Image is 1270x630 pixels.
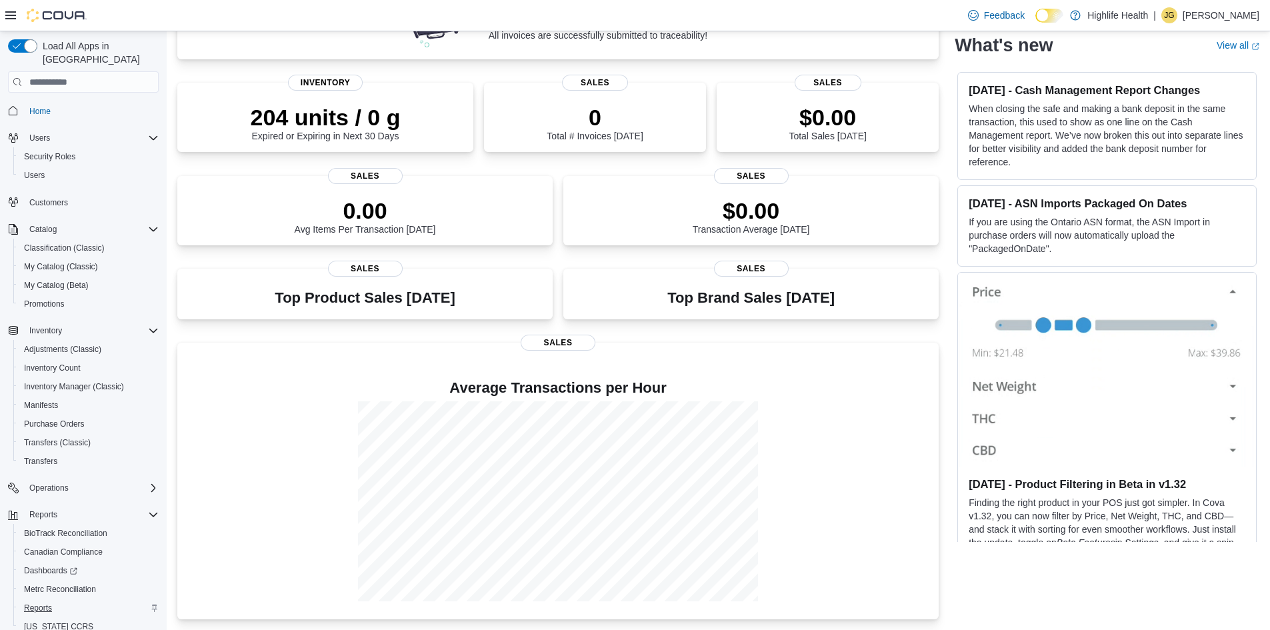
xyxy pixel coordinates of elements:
[37,39,159,66] span: Load All Apps in [GEOGRAPHIC_DATA]
[24,363,81,373] span: Inventory Count
[24,280,89,291] span: My Catalog (Beta)
[19,277,94,293] a: My Catalog (Beta)
[24,381,124,392] span: Inventory Manager (Classic)
[13,340,164,359] button: Adjustments (Classic)
[24,323,159,339] span: Inventory
[24,480,159,496] span: Operations
[295,197,436,224] p: 0.00
[969,215,1245,255] p: If you are using the Ontario ASN format, the ASN Import in purchase orders will now automatically...
[24,507,63,523] button: Reports
[275,290,455,306] h3: Top Product Sales [DATE]
[19,259,159,275] span: My Catalog (Classic)
[19,397,63,413] a: Manifests
[1153,7,1156,23] p: |
[24,419,85,429] span: Purchase Orders
[13,599,164,617] button: Reports
[27,9,87,22] img: Cova
[19,581,159,597] span: Metrc Reconciliation
[19,416,159,432] span: Purchase Orders
[29,325,62,336] span: Inventory
[562,75,629,91] span: Sales
[693,197,810,224] p: $0.00
[19,360,159,376] span: Inventory Count
[24,195,73,211] a: Customers
[19,563,83,579] a: Dashboards
[24,102,159,119] span: Home
[789,104,866,141] div: Total Sales [DATE]
[24,437,91,448] span: Transfers (Classic)
[19,167,159,183] span: Users
[24,130,55,146] button: Users
[19,167,50,183] a: Users
[29,106,51,117] span: Home
[13,433,164,452] button: Transfers (Classic)
[29,224,57,235] span: Catalog
[969,477,1245,490] h3: [DATE] - Product Filtering in Beta in v1.32
[1183,7,1259,23] p: [PERSON_NAME]
[19,435,159,451] span: Transfers (Classic)
[19,600,57,616] a: Reports
[19,544,108,560] a: Canadian Compliance
[1087,7,1148,23] p: Highlife Health
[3,479,164,497] button: Operations
[328,168,403,184] span: Sales
[19,341,107,357] a: Adjustments (Classic)
[19,600,159,616] span: Reports
[24,243,105,253] span: Classification (Classic)
[19,453,159,469] span: Transfers
[19,453,63,469] a: Transfers
[24,130,159,146] span: Users
[19,416,90,432] a: Purchase Orders
[24,480,74,496] button: Operations
[19,379,129,395] a: Inventory Manager (Classic)
[969,495,1245,562] p: Finding the right product in your POS just got simpler. In Cova v1.32, you can now filter by Pric...
[1161,7,1177,23] div: Jennifer Gierum
[24,221,62,237] button: Catalog
[955,35,1053,56] h2: What's new
[24,547,103,557] span: Canadian Compliance
[19,296,70,312] a: Promotions
[963,2,1030,29] a: Feedback
[13,276,164,295] button: My Catalog (Beta)
[19,277,159,293] span: My Catalog (Beta)
[24,151,75,162] span: Security Roles
[1164,7,1174,23] span: JG
[295,197,436,235] div: Avg Items Per Transaction [DATE]
[19,149,81,165] a: Security Roles
[24,584,96,595] span: Metrc Reconciliation
[13,396,164,415] button: Manifests
[24,194,159,211] span: Customers
[1035,9,1063,23] input: Dark Mode
[19,240,110,256] a: Classification (Classic)
[24,456,57,467] span: Transfers
[24,528,107,539] span: BioTrack Reconciliation
[969,197,1245,210] h3: [DATE] - ASN Imports Packaged On Dates
[19,240,159,256] span: Classification (Classic)
[19,525,159,541] span: BioTrack Reconciliation
[24,344,101,355] span: Adjustments (Classic)
[29,197,68,208] span: Customers
[251,104,401,141] div: Expired or Expiring in Next 30 Days
[251,104,401,131] p: 204 units / 0 g
[13,257,164,276] button: My Catalog (Classic)
[13,524,164,543] button: BioTrack Reconciliation
[13,377,164,396] button: Inventory Manager (Classic)
[667,290,835,306] h3: Top Brand Sales [DATE]
[521,335,595,351] span: Sales
[13,415,164,433] button: Purchase Orders
[1251,42,1259,50] svg: External link
[3,220,164,239] button: Catalog
[19,341,159,357] span: Adjustments (Classic)
[19,581,101,597] a: Metrc Reconciliation
[19,435,96,451] a: Transfers (Classic)
[693,197,810,235] div: Transaction Average [DATE]
[19,296,159,312] span: Promotions
[24,299,65,309] span: Promotions
[24,221,159,237] span: Catalog
[714,261,789,277] span: Sales
[795,75,861,91] span: Sales
[13,359,164,377] button: Inventory Count
[24,261,98,272] span: My Catalog (Classic)
[547,104,643,131] p: 0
